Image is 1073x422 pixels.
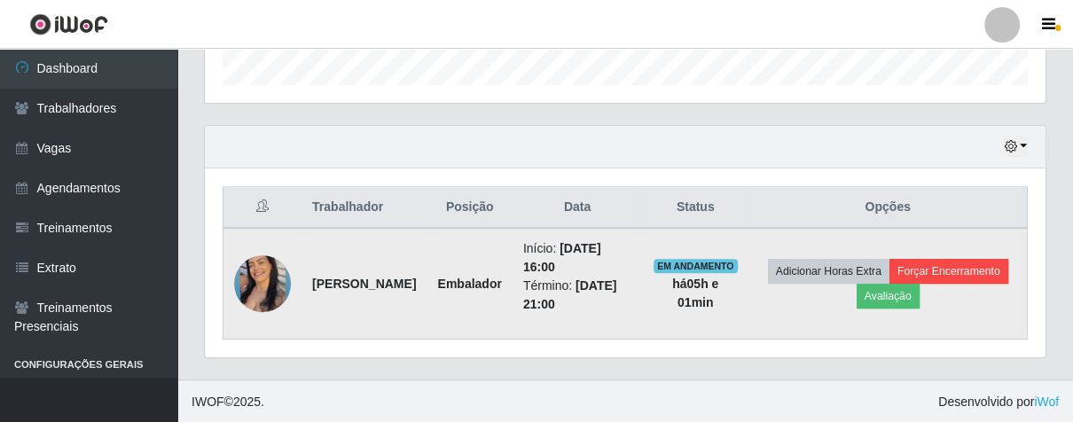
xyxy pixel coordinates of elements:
th: Opções [748,187,1027,229]
button: Adicionar Horas Extra [768,259,889,284]
a: iWof [1034,395,1059,409]
img: 1754502098226.jpeg [234,248,291,319]
li: Início: [523,239,631,277]
button: Forçar Encerramento [889,259,1008,284]
span: © 2025 . [192,393,264,411]
th: Trabalhador [302,187,427,229]
span: EM ANDAMENTO [654,259,738,273]
strong: [PERSON_NAME] [312,277,416,291]
strong: Embalador [437,277,501,291]
li: Término: [523,277,631,314]
button: Avaliação [857,284,920,309]
span: IWOF [192,395,224,409]
th: Status [642,187,748,229]
img: CoreUI Logo [29,13,108,35]
strong: há 05 h e 01 min [672,277,718,309]
time: [DATE] 16:00 [523,241,601,274]
span: Desenvolvido por [938,393,1059,411]
th: Posição [427,187,512,229]
th: Data [513,187,642,229]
